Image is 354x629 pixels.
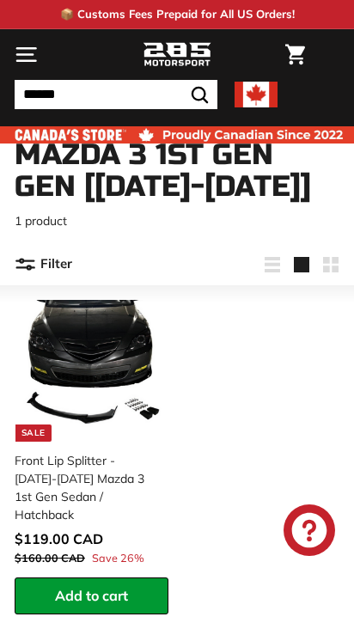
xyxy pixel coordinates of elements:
img: 2008 mazdaspeed 3 front lip [21,300,162,442]
div: Front Lip Splitter - [DATE]-[DATE] Mazda 3 1st Gen Sedan / Hatchback [15,452,158,524]
h1: Mazda 3 1st Gen Gen [[DATE]-[DATE]] [15,139,339,204]
p: 1 product [15,212,339,230]
span: Add to cart [55,587,128,604]
button: Filter [15,244,72,285]
span: Save 26% [92,550,144,566]
span: $119.00 CAD [15,530,103,547]
input: Search [15,80,217,109]
inbox-online-store-chat: Shopify online store chat [278,504,340,560]
span: $160.00 CAD [15,551,85,565]
a: Sale 2008 mazdaspeed 3 front lip Front Lip Splitter - [DATE]-[DATE] Mazda 3 1st Gen Sedan / Hatch... [15,294,168,577]
a: Cart [277,30,314,79]
p: 📦 Customs Fees Prepaid for All US Orders! [60,6,295,23]
img: Logo_285_Motorsport_areodynamics_components [143,40,211,70]
button: Add to cart [15,577,168,614]
div: Sale [15,424,52,442]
